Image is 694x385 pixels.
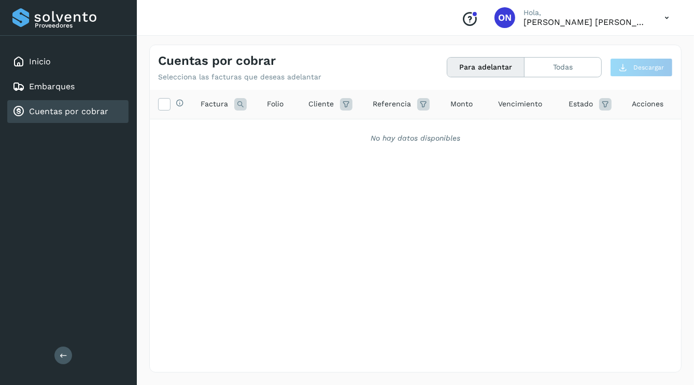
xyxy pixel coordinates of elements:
[158,53,276,68] h4: Cuentas por cobrar
[7,75,129,98] div: Embarques
[29,57,51,66] a: Inicio
[447,58,525,77] button: Para adelantar
[633,63,664,72] span: Descargar
[632,99,663,109] span: Acciones
[7,50,129,73] div: Inicio
[450,99,473,109] span: Monto
[29,106,108,116] a: Cuentas por cobrar
[610,58,673,77] button: Descargar
[308,99,334,109] span: Cliente
[498,99,542,109] span: Vencimiento
[35,22,124,29] p: Proveedores
[525,58,601,77] button: Todas
[523,8,648,17] p: Hola,
[158,73,321,81] p: Selecciona las facturas que deseas adelantar
[201,99,228,109] span: Factura
[29,81,75,91] a: Embarques
[523,17,648,27] p: OMAR NOE MARTINEZ RUBIO
[267,99,284,109] span: Folio
[7,100,129,123] div: Cuentas por cobrar
[569,99,593,109] span: Estado
[373,99,411,109] span: Referencia
[163,133,668,144] div: No hay datos disponibles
